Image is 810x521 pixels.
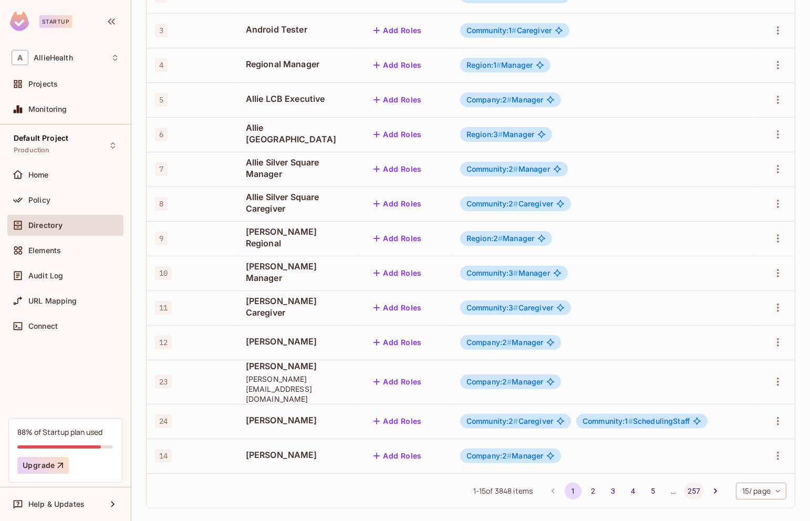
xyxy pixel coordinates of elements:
span: [PERSON_NAME] [246,449,353,461]
button: Go to page 3 [605,483,621,499]
div: Startup [39,15,72,28]
span: Company:2 [466,95,512,104]
span: Manager [466,269,550,277]
span: Elements [28,246,61,255]
span: Allie Silver Square Manager [246,157,353,180]
span: 7 [155,162,168,176]
span: Manager [466,338,544,347]
span: Community:2 [466,199,518,208]
span: Manager [466,61,533,69]
span: 6 [155,128,168,141]
button: Add Roles [369,91,426,108]
span: # [507,377,512,386]
span: # [514,199,518,208]
span: [PERSON_NAME] [246,360,353,372]
span: Help & Updates [28,500,85,508]
span: Caregiver [466,304,553,312]
span: # [498,234,503,243]
span: Projects [28,80,58,88]
span: [PERSON_NAME] Caregiver [246,295,353,318]
span: URL Mapping [28,297,77,305]
span: Caregiver [466,200,553,208]
span: Manager [466,234,534,243]
span: 14 [155,449,172,463]
button: Add Roles [369,161,426,178]
span: Region:3 [466,130,503,139]
button: Go to page 257 [684,483,703,499]
span: Audit Log [28,272,63,280]
button: Upgrade [17,457,69,474]
span: Community:3 [466,268,518,277]
span: # [507,338,512,347]
span: # [514,268,518,277]
span: Region:2 [466,234,503,243]
button: Go to page 2 [585,483,601,499]
span: Home [28,171,49,179]
span: # [628,416,633,425]
span: Manager [466,452,544,460]
span: Company:2 [466,338,512,347]
button: Add Roles [369,265,426,282]
span: Directory [28,221,63,230]
span: [PERSON_NAME] Regional [246,226,353,249]
div: … [664,486,681,496]
span: # [514,303,518,312]
button: Go to page 4 [625,483,641,499]
span: # [507,95,512,104]
img: SReyMgAAAABJRU5ErkJggg== [10,12,29,31]
span: Regional Manager [246,58,353,70]
span: Allie Silver Square Caregiver [246,191,353,214]
span: Connect [28,322,58,330]
span: # [496,60,501,69]
span: 9 [155,232,168,245]
span: Company:2 [466,377,512,386]
button: Add Roles [369,334,426,351]
span: Caregiver [466,417,553,425]
span: 11 [155,301,172,315]
button: Add Roles [369,373,426,390]
span: Community:1 [583,416,633,425]
span: # [512,26,517,35]
span: [PERSON_NAME] [246,336,353,347]
button: Add Roles [369,230,426,247]
span: Default Project [14,134,68,142]
span: Manager [466,378,544,386]
span: 24 [155,414,172,428]
span: # [498,130,503,139]
span: Allie LCB Executive [246,93,353,105]
span: A [12,50,28,65]
span: Monitoring [28,105,67,113]
button: Add Roles [369,413,426,430]
span: Manager [466,96,544,104]
button: page 1 [565,483,581,499]
span: # [514,416,518,425]
span: SchedulingStaff [583,417,690,425]
span: 1 - 15 of 3848 items [473,485,533,497]
button: Add Roles [369,57,426,74]
button: Go to next page [707,483,724,499]
span: 8 [155,197,168,211]
span: Allie [GEOGRAPHIC_DATA] [246,122,353,145]
span: Caregiver [466,26,552,35]
span: # [507,451,512,460]
button: Add Roles [369,299,426,316]
span: # [514,164,518,173]
span: Manager [466,130,534,139]
span: Community:2 [466,416,518,425]
span: Community:3 [466,303,518,312]
span: [PERSON_NAME] [246,414,353,426]
span: [PERSON_NAME][EMAIL_ADDRESS][DOMAIN_NAME] [246,374,353,404]
span: Company:2 [466,451,512,460]
span: Community:1 [466,26,517,35]
span: Manager [466,165,550,173]
span: 12 [155,336,172,349]
span: Android Tester [246,24,353,35]
nav: pagination navigation [543,483,725,499]
div: 15 / page [736,483,786,499]
span: Production [14,146,50,154]
span: 10 [155,266,172,280]
button: Add Roles [369,195,426,212]
span: 23 [155,375,172,389]
button: Add Roles [369,447,426,464]
span: Policy [28,196,50,204]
